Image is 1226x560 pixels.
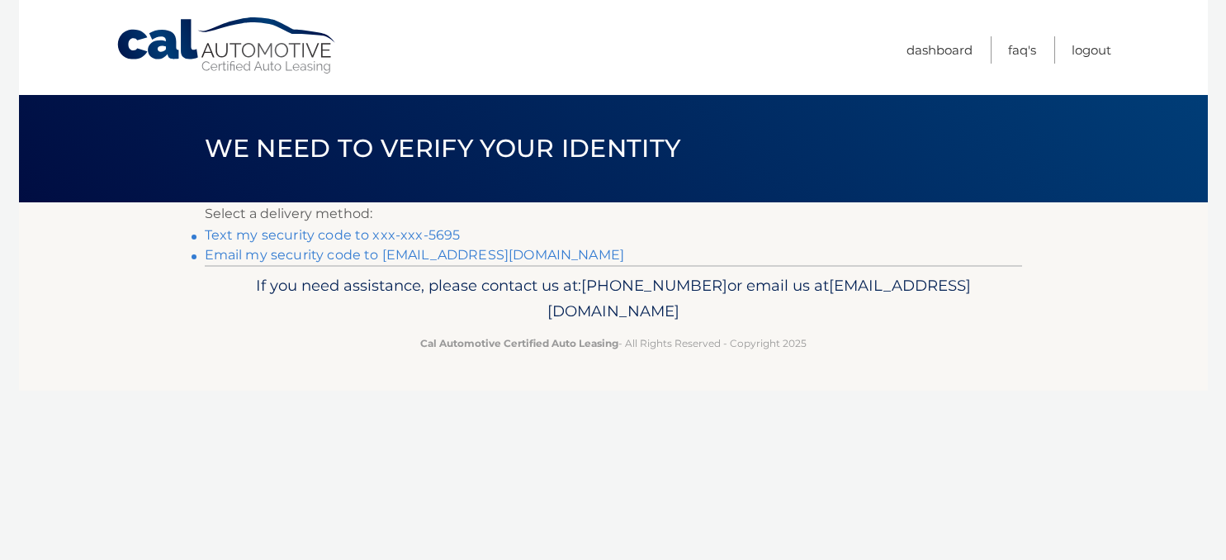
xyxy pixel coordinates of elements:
p: If you need assistance, please contact us at: or email us at [215,273,1011,325]
strong: Cal Automotive Certified Auto Leasing [420,337,618,349]
p: Select a delivery method: [205,202,1022,225]
p: - All Rights Reserved - Copyright 2025 [215,335,1011,352]
a: Email my security code to [EMAIL_ADDRESS][DOMAIN_NAME] [205,247,625,263]
a: FAQ's [1008,36,1036,64]
a: Dashboard [906,36,973,64]
a: Logout [1072,36,1111,64]
span: We need to verify your identity [205,133,681,164]
a: Cal Automotive [116,17,338,75]
a: Text my security code to xxx-xxx-5695 [205,227,461,243]
span: [PHONE_NUMBER] [581,276,727,295]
